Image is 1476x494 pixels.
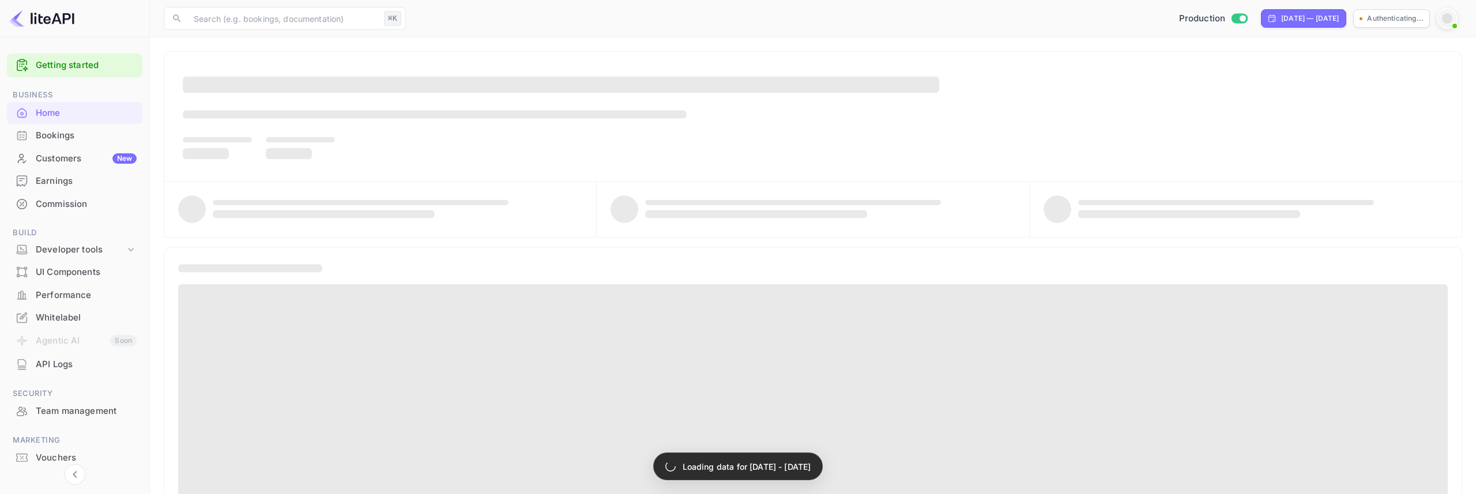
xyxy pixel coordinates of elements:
[1367,13,1424,24] p: Authenticating...
[7,284,142,307] div: Performance
[36,289,137,302] div: Performance
[7,193,142,214] a: Commission
[7,102,142,125] div: Home
[36,266,137,279] div: UI Components
[36,107,137,120] div: Home
[7,125,142,146] a: Bookings
[7,400,142,421] a: Team management
[7,353,142,375] a: API Logs
[7,387,142,400] span: Security
[1281,13,1339,24] div: [DATE] — [DATE]
[36,451,137,465] div: Vouchers
[7,307,142,328] a: Whitelabel
[9,9,74,28] img: LiteAPI logo
[7,400,142,423] div: Team management
[7,261,142,284] div: UI Components
[7,170,142,193] div: Earnings
[187,7,379,30] input: Search (e.g. bookings, documentation)
[36,152,137,165] div: Customers
[1261,9,1346,28] div: Click to change the date range period
[7,125,142,147] div: Bookings
[36,358,137,371] div: API Logs
[36,59,137,72] a: Getting started
[7,447,142,468] a: Vouchers
[7,307,142,329] div: Whitelabel
[7,434,142,447] span: Marketing
[7,193,142,216] div: Commission
[7,54,142,77] div: Getting started
[1174,12,1252,25] div: Switch to Sandbox mode
[36,198,137,211] div: Commission
[7,89,142,101] span: Business
[7,148,142,170] div: CustomersNew
[683,461,811,473] p: Loading data for [DATE] - [DATE]
[65,464,85,485] button: Collapse navigation
[7,284,142,306] a: Performance
[7,261,142,282] a: UI Components
[36,129,137,142] div: Bookings
[1179,12,1226,25] span: Production
[7,353,142,376] div: API Logs
[7,447,142,469] div: Vouchers
[36,243,125,257] div: Developer tools
[7,240,142,260] div: Developer tools
[36,405,137,418] div: Team management
[7,102,142,123] a: Home
[384,11,401,26] div: ⌘K
[112,153,137,164] div: New
[7,148,142,169] a: CustomersNew
[36,311,137,325] div: Whitelabel
[36,175,137,188] div: Earnings
[7,170,142,191] a: Earnings
[7,227,142,239] span: Build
